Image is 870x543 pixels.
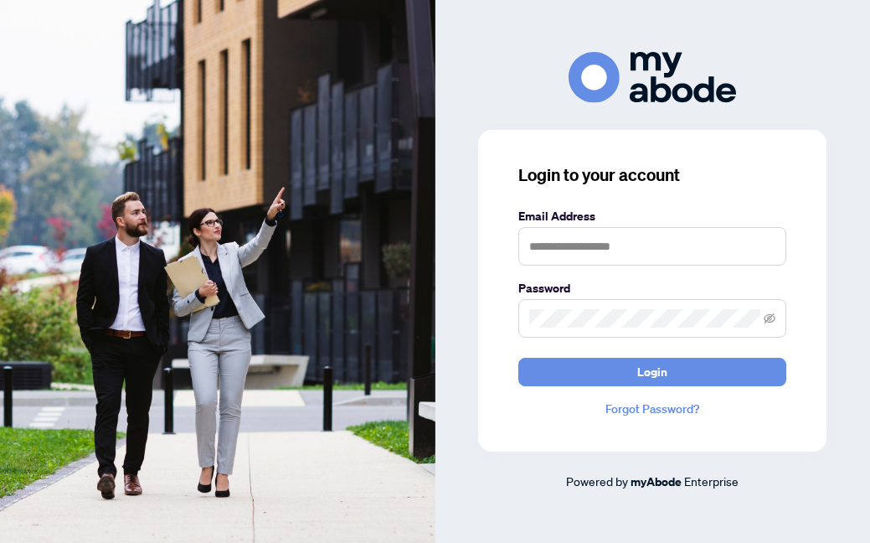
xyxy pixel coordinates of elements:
[518,400,786,418] a: Forgot Password?
[684,473,739,489] span: Enterprise
[631,473,682,491] a: myAbode
[518,279,786,297] label: Password
[637,359,667,385] span: Login
[566,473,628,489] span: Powered by
[518,207,786,225] label: Email Address
[569,52,736,103] img: ma-logo
[518,163,786,187] h3: Login to your account
[518,358,786,386] button: Login
[764,313,775,324] span: eye-invisible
